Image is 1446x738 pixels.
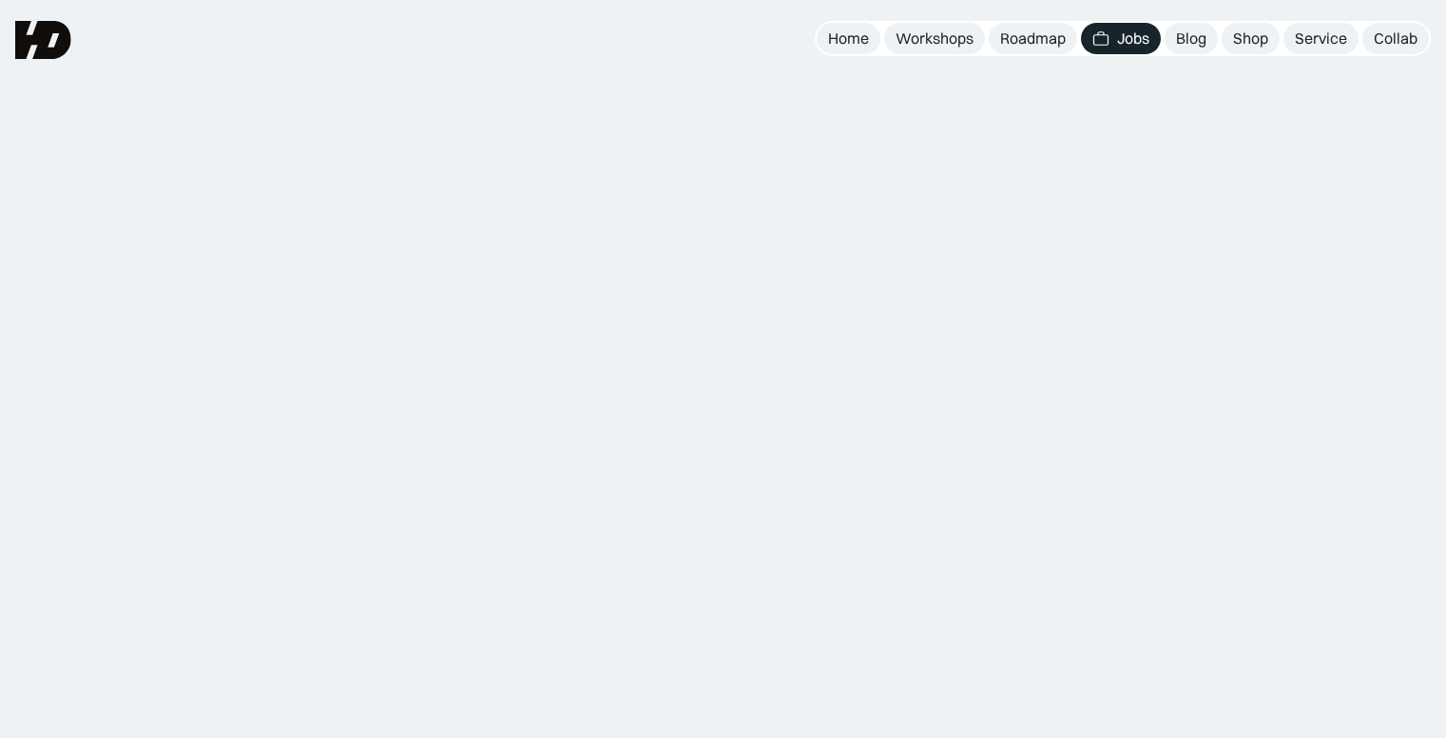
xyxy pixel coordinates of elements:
[1000,29,1066,49] div: Roadmap
[896,29,974,49] div: Workshops
[884,23,985,54] a: Workshops
[817,23,880,54] a: Home
[1374,29,1417,49] div: Collab
[1165,23,1218,54] a: Blog
[989,23,1077,54] a: Roadmap
[828,29,869,49] div: Home
[1362,23,1429,54] a: Collab
[1283,23,1359,54] a: Service
[1222,23,1280,54] a: Shop
[1081,23,1161,54] a: Jobs
[1295,29,1347,49] div: Service
[1176,29,1206,49] div: Blog
[1233,29,1268,49] div: Shop
[1117,29,1149,49] div: Jobs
